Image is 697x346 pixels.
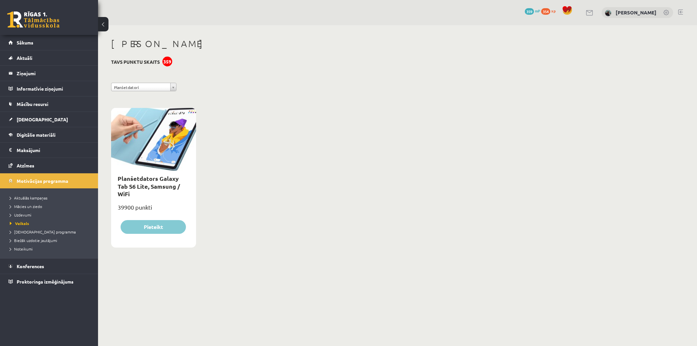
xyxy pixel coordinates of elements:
span: Uzdevumi [10,212,31,217]
button: Pieteikt [121,220,186,234]
a: [DEMOGRAPHIC_DATA] programma [10,229,91,235]
a: 354 xp [541,8,559,13]
a: Ziņojumi [8,66,90,81]
span: Veikals [10,221,29,226]
a: Atzīmes [8,158,90,173]
span: Sākums [17,40,33,45]
legend: Ziņojumi [17,66,90,81]
div: 359 [162,57,172,66]
span: Mācību resursi [17,101,48,107]
a: Mācies un ziedo [10,203,91,209]
a: Uzdevumi [10,212,91,218]
a: Rīgas 1. Tālmācības vidusskola [7,11,59,28]
img: Mihails Cingels [605,10,611,16]
a: Aktuāli [8,50,90,65]
span: Biežāk uzdotie jautājumi [10,238,57,243]
a: Aktuālās kampaņas [10,195,91,201]
a: Noteikumi [10,246,91,252]
span: Aktuālās kampaņas [10,195,47,200]
span: Noteikumi [10,246,33,251]
a: Mācību resursi [8,96,90,112]
span: [DEMOGRAPHIC_DATA] programma [10,229,76,234]
a: Konferences [8,259,90,274]
span: xp [551,8,556,13]
a: [PERSON_NAME] [616,9,656,16]
span: Atzīmes [17,163,34,168]
legend: Maksājumi [17,143,90,158]
span: Proktoringa izmēģinājums [17,279,74,285]
a: Biežāk uzdotie jautājumi [10,237,91,243]
span: Digitālie materiāli [17,132,56,138]
a: Sākums [8,35,90,50]
a: Informatīvie ziņojumi [8,81,90,96]
span: Mācies un ziedo [10,204,42,209]
span: 359 [525,8,534,15]
a: Planšetdators Galaxy Tab S6 Lite, Samsung / WiFi [118,175,180,198]
a: Digitālie materiāli [8,127,90,142]
div: 39900 punkti [111,202,196,218]
span: Motivācijas programma [17,178,68,184]
span: Planšetdatori [114,83,168,92]
span: Konferences [17,263,44,269]
a: [DEMOGRAPHIC_DATA] [8,112,90,127]
h1: [PERSON_NAME] [111,38,529,49]
a: Motivācijas programma [8,173,90,188]
legend: Informatīvie ziņojumi [17,81,90,96]
h3: Tavs punktu skaits [111,59,160,65]
span: mP [535,8,540,13]
span: Aktuāli [17,55,32,61]
a: 359 mP [525,8,540,13]
a: Planšetdatori [111,83,176,91]
a: Veikals [10,220,91,226]
span: [DEMOGRAPHIC_DATA] [17,116,68,122]
a: Maksājumi [8,143,90,158]
span: 354 [541,8,550,15]
a: Proktoringa izmēģinājums [8,274,90,289]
